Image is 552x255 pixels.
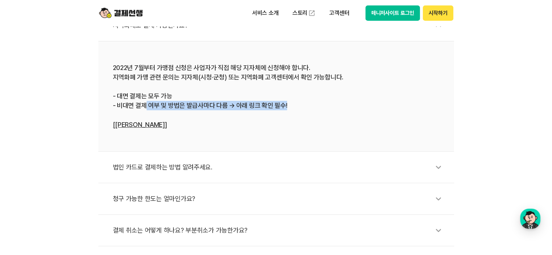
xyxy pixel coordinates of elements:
button: 시작하기 [423,5,453,21]
div: 법인 카드로 결제하는 방법 알려주세요. [113,159,447,176]
a: 홈 [2,177,48,196]
span: 설정 [112,188,121,194]
p: 고객센터 [324,7,354,20]
span: 홈 [23,188,27,194]
button: 매니저사이트 로그인 [365,5,420,21]
img: logo [99,6,143,20]
span: 대화 [66,189,75,194]
img: 외부 도메인 오픈 [308,9,315,17]
a: 스토리 [287,6,321,20]
a: 설정 [94,177,139,196]
a: [[PERSON_NAME]] [113,121,167,128]
div: 결체 취소는 어떻게 하나요? 부분취소가 가능한가요? [113,222,447,239]
div: 2022년 7월부터 가맹점 신청은 사업자가 직접 해당 지자체에 신청해야 합니다. 지역화폐 가맹 관련 문의는 지자체(시청·군청) 또는 지역화폐 고객센터에서 확인 가능합니다. -... [113,63,439,129]
div: 청구 가능한 한도는 얼마인가요? [113,190,447,207]
p: 서비스 소개 [247,7,284,20]
a: 대화 [48,177,94,196]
